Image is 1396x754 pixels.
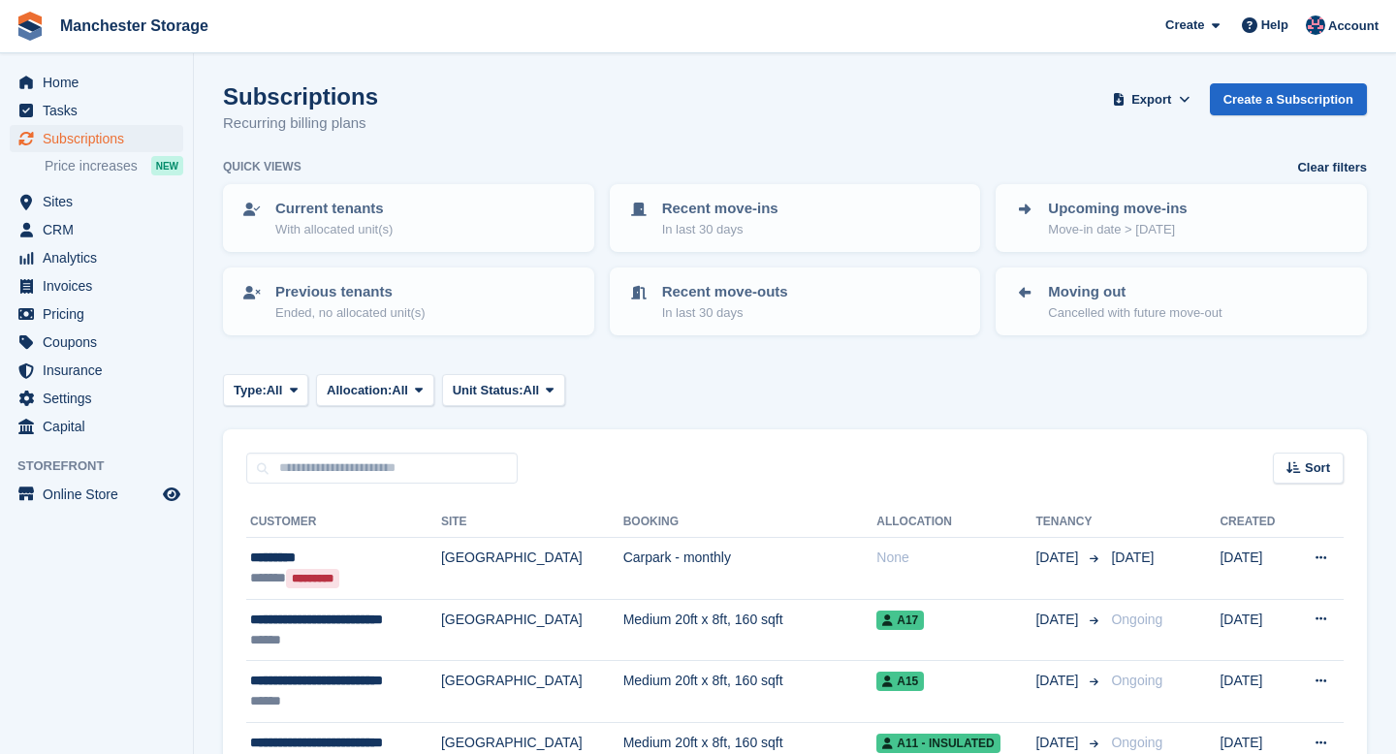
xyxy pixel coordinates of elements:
h6: Quick views [223,158,301,175]
p: Recent move-outs [662,281,788,303]
button: Allocation: All [316,374,434,406]
a: menu [10,216,183,243]
p: Recent move-ins [662,198,778,220]
p: With allocated unit(s) [275,220,393,239]
p: In last 30 days [662,220,778,239]
a: menu [10,244,183,271]
td: Carpark - monthly [623,538,877,600]
span: All [523,381,540,400]
button: Type: All [223,374,308,406]
span: [DATE] [1111,550,1154,565]
p: Ended, no allocated unit(s) [275,303,426,323]
p: Recurring billing plans [223,112,378,135]
th: Created [1220,507,1291,538]
td: Medium 20ft x 8ft, 160 sqft [623,661,877,723]
button: Unit Status: All [442,374,565,406]
span: Ongoing [1111,735,1162,750]
span: Allocation: [327,381,392,400]
span: Ongoing [1111,612,1162,627]
td: [GEOGRAPHIC_DATA] [441,538,623,600]
a: Recent move-ins In last 30 days [612,186,979,250]
span: Unit Status: [453,381,523,400]
a: Manchester Storage [52,10,216,42]
span: A11 - Insulated [876,734,999,753]
th: Site [441,507,623,538]
td: [DATE] [1220,661,1291,723]
td: [DATE] [1220,538,1291,600]
span: [DATE] [1035,671,1082,691]
span: [DATE] [1035,548,1082,568]
div: None [876,548,1035,568]
span: Online Store [43,481,159,508]
button: Export [1109,83,1194,115]
span: Settings [43,385,159,412]
th: Booking [623,507,877,538]
td: Medium 20ft x 8ft, 160 sqft [623,599,877,661]
span: All [392,381,408,400]
a: menu [10,329,183,356]
a: menu [10,481,183,508]
span: Create [1165,16,1204,35]
span: Tasks [43,97,159,124]
a: Upcoming move-ins Move-in date > [DATE] [998,186,1365,250]
span: Sort [1305,458,1330,478]
span: Coupons [43,329,159,356]
a: menu [10,300,183,328]
td: [GEOGRAPHIC_DATA] [441,599,623,661]
img: stora-icon-8386f47178a22dfd0bd8f6a31ec36ba5ce8667c1dd55bd0f319d3a0aa187defe.svg [16,12,45,41]
span: A15 [876,672,924,691]
span: CRM [43,216,159,243]
p: Cancelled with future move-out [1048,303,1221,323]
th: Customer [246,507,441,538]
span: Capital [43,413,159,440]
a: menu [10,69,183,96]
a: menu [10,97,183,124]
span: A17 [876,611,924,630]
a: menu [10,272,183,299]
span: All [267,381,283,400]
span: Subscriptions [43,125,159,152]
a: Price increases NEW [45,155,183,176]
a: Current tenants With allocated unit(s) [225,186,592,250]
p: In last 30 days [662,303,788,323]
a: menu [10,125,183,152]
th: Allocation [876,507,1035,538]
p: Move-in date > [DATE] [1048,220,1187,239]
span: Invoices [43,272,159,299]
a: Moving out Cancelled with future move-out [998,269,1365,333]
td: [DATE] [1220,599,1291,661]
a: Create a Subscription [1210,83,1367,115]
a: Previous tenants Ended, no allocated unit(s) [225,269,592,333]
h1: Subscriptions [223,83,378,110]
th: Tenancy [1035,507,1103,538]
span: Storefront [17,456,193,476]
span: [DATE] [1035,610,1082,630]
a: menu [10,357,183,384]
a: menu [10,385,183,412]
span: Pricing [43,300,159,328]
p: Moving out [1048,281,1221,303]
span: Insurance [43,357,159,384]
span: Ongoing [1111,673,1162,688]
a: Recent move-outs In last 30 days [612,269,979,333]
td: [GEOGRAPHIC_DATA] [441,661,623,723]
p: Upcoming move-ins [1048,198,1187,220]
p: Previous tenants [275,281,426,303]
span: Home [43,69,159,96]
span: Analytics [43,244,159,271]
a: menu [10,413,183,440]
span: Type: [234,381,267,400]
span: [DATE] [1035,733,1082,753]
p: Current tenants [275,198,393,220]
div: NEW [151,156,183,175]
span: Export [1131,90,1171,110]
span: Account [1328,16,1379,36]
span: Help [1261,16,1288,35]
a: menu [10,188,183,215]
a: Preview store [160,483,183,506]
span: Price increases [45,157,138,175]
span: Sites [43,188,159,215]
a: Clear filters [1297,158,1367,177]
